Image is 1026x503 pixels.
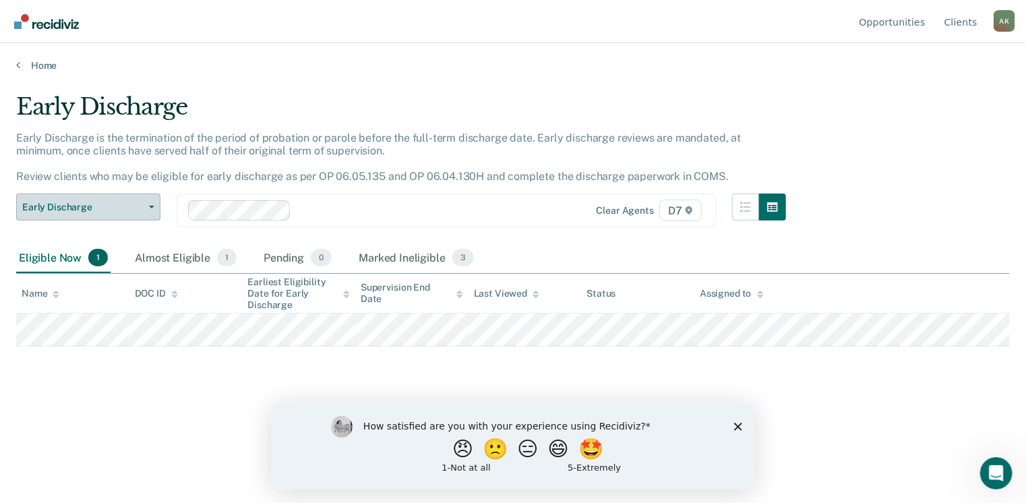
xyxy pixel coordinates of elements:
[16,59,1010,71] a: Home
[132,243,239,273] div: Almost Eligible1
[16,93,786,131] div: Early Discharge
[700,288,763,299] div: Assigned to
[474,288,539,299] div: Last Viewed
[452,249,474,266] span: 3
[994,10,1015,32] button: Profile dropdown button
[361,282,463,305] div: Supervision End Date
[994,10,1015,32] div: A K
[597,205,654,216] div: Clear agents
[586,288,615,299] div: Status
[261,243,334,273] div: Pending0
[311,249,332,266] span: 0
[217,249,237,266] span: 1
[135,288,178,299] div: DOC ID
[22,202,144,213] span: Early Discharge
[16,194,160,220] button: Early Discharge
[247,276,350,310] div: Earliest Eligibility Date for Early Discharge
[16,131,741,183] p: Early Discharge is the termination of the period of probation or parole before the full-term disc...
[14,14,79,29] img: Recidiviz
[22,288,59,299] div: Name
[88,249,108,266] span: 1
[980,457,1013,490] iframe: Intercom live chat
[272,403,754,490] iframe: Survey by Kim from Recidiviz
[356,243,477,273] div: Marked Ineligible3
[16,243,111,273] div: Eligible Now1
[659,200,702,221] span: D7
